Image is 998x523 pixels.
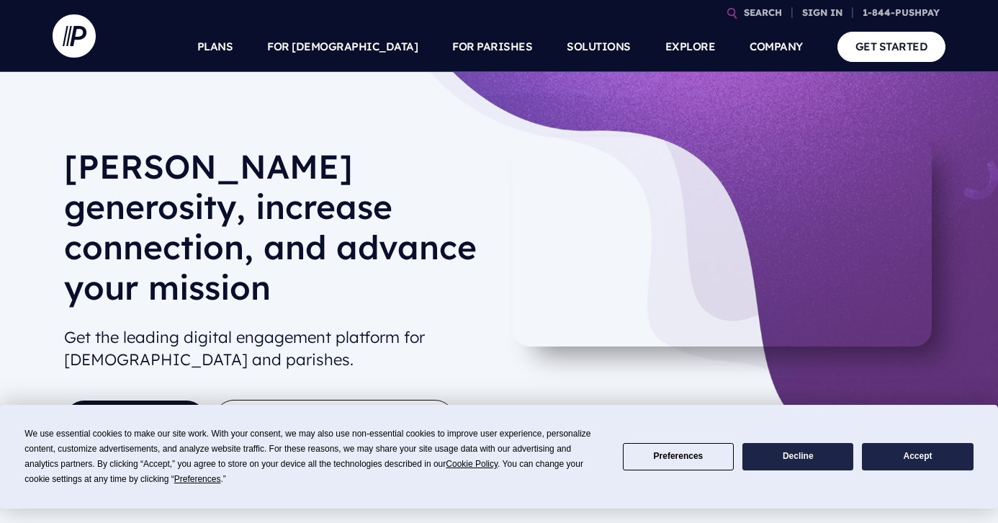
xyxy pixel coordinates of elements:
a: FOR PARISHES [452,22,532,72]
button: Accept [862,443,973,471]
button: TAKE A SELF-GUIDED TOUR [214,400,455,442]
a: PLANS [197,22,233,72]
h2: Get the leading digital engagement platform for [DEMOGRAPHIC_DATA] and parishes. [64,321,487,377]
button: Preferences [623,443,734,471]
a: GET STARTED [837,32,946,61]
a: GET STARTED [64,400,207,442]
a: EXPLORE [665,22,716,72]
a: SOLUTIONS [567,22,631,72]
h1: [PERSON_NAME] generosity, increase connection, and advance your mission [64,146,487,319]
button: Decline [742,443,853,471]
span: Preferences [174,474,221,484]
a: FOR [DEMOGRAPHIC_DATA] [267,22,418,72]
div: We use essential cookies to make our site work. With your consent, we may also use non-essential ... [24,426,605,487]
a: COMPANY [750,22,803,72]
span: Cookie Policy [446,459,498,469]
